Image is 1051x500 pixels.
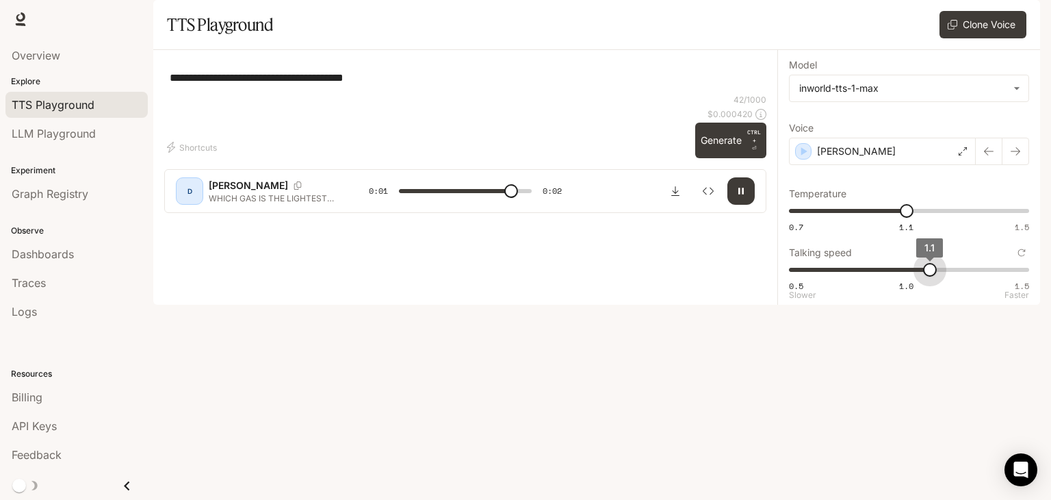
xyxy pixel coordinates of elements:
p: Slower [789,291,816,299]
p: Temperature [789,189,846,199]
span: 1.1 [924,242,935,253]
span: 0:02 [543,184,562,198]
span: 0.7 [789,221,803,233]
p: [PERSON_NAME] [209,179,288,192]
p: Faster [1004,291,1029,299]
p: 42 / 1000 [734,94,766,105]
div: D [179,180,200,202]
button: Inspect [695,177,722,205]
p: CTRL + [747,128,761,145]
span: 1.5 [1015,221,1029,233]
span: 0:01 [369,184,388,198]
span: 1.0 [899,280,913,292]
button: GenerateCTRL +⏎ [695,123,766,158]
button: Copy Voice ID [288,182,307,190]
button: Clone Voice [939,11,1026,38]
p: Voice [789,123,814,133]
p: Talking speed [789,248,852,258]
div: inworld-tts-1-max [799,82,1007,95]
button: Download audio [662,177,689,205]
p: $ 0.000420 [708,108,753,120]
p: [PERSON_NAME] [817,145,896,158]
button: Shortcuts [164,136,222,158]
span: 1.1 [899,221,913,233]
span: 1.5 [1015,280,1029,292]
p: WHICH GAS IS THE LIGHTEST IN THE UNIVERSE? [209,192,336,204]
button: Reset to default [1014,245,1029,260]
span: 0.5 [789,280,803,292]
h1: TTS Playground [167,11,273,38]
p: ⏎ [747,128,761,153]
div: inworld-tts-1-max [790,75,1028,101]
div: Open Intercom Messenger [1004,453,1037,486]
p: Model [789,60,817,70]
